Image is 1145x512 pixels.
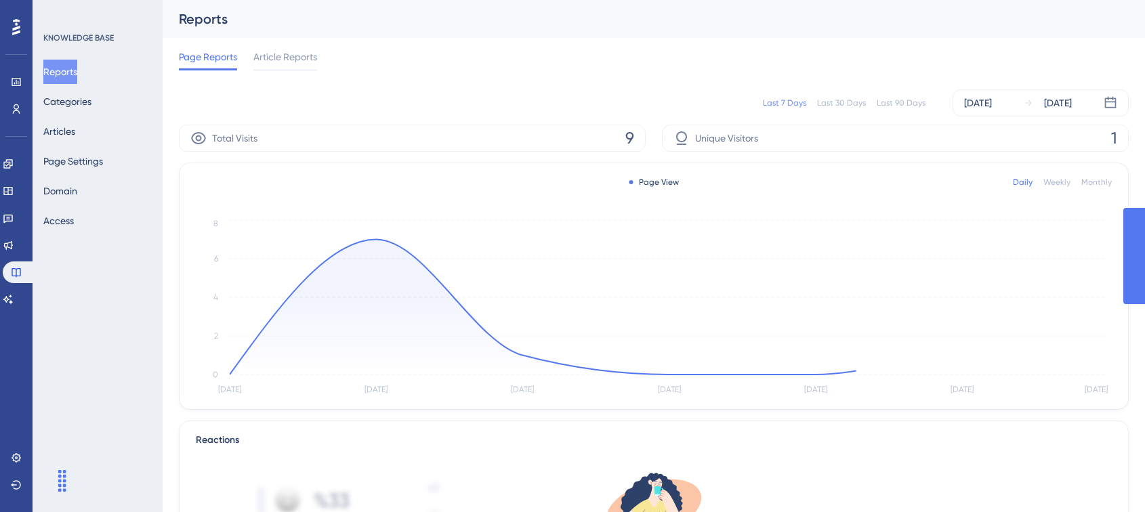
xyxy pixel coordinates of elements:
button: Reports [43,60,77,84]
tspan: 2 [214,331,218,341]
span: Page Reports [179,49,237,65]
button: Access [43,209,74,233]
div: [DATE] [1044,95,1072,111]
iframe: UserGuiding AI Assistant Launcher [1088,458,1129,499]
div: Page View [629,177,679,188]
tspan: [DATE] [951,385,974,394]
div: Last 30 Days [817,98,866,108]
tspan: 6 [214,254,218,263]
span: Total Visits [212,130,257,146]
tspan: 8 [213,219,218,228]
tspan: [DATE] [511,385,534,394]
div: KNOWLEDGE BASE [43,33,114,43]
span: 1 [1111,127,1117,149]
tspan: [DATE] [365,385,388,394]
tspan: [DATE] [218,385,241,394]
tspan: [DATE] [1085,385,1108,394]
button: Page Settings [43,149,103,173]
div: Arrastar [51,461,73,501]
div: Weekly [1043,177,1070,188]
button: Articles [43,119,75,144]
tspan: [DATE] [658,385,681,394]
div: Last 90 Days [877,98,925,108]
span: Article Reports [253,49,317,65]
div: Reactions [196,432,1112,448]
button: Domain [43,179,77,203]
div: Last 7 Days [763,98,806,108]
button: Categories [43,89,91,114]
div: [DATE] [964,95,992,111]
tspan: 0 [213,370,218,379]
div: Monthly [1081,177,1112,188]
span: 9 [625,127,634,149]
tspan: 4 [213,293,218,302]
div: Daily [1013,177,1033,188]
tspan: [DATE] [804,385,827,394]
div: Reports [179,9,1095,28]
span: Unique Visitors [695,130,758,146]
